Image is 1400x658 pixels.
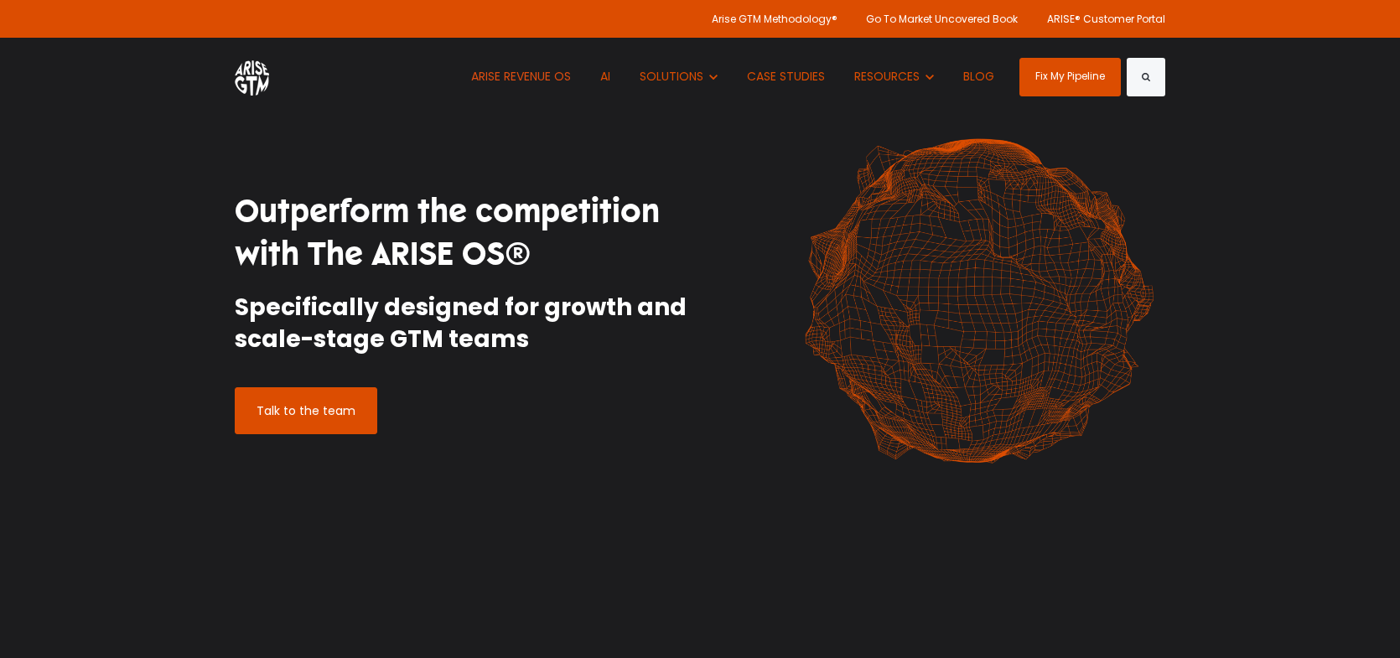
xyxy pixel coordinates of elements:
[1127,58,1165,96] button: Search
[1019,58,1121,96] a: Fix My Pipeline
[792,121,1165,481] img: shape-61 orange
[459,38,1006,116] nav: Desktop navigation
[235,292,687,355] h2: Specifically designed for growth and scale-stage GTM teams
[842,38,946,116] button: Show submenu for RESOURCES RESOURCES
[854,68,855,69] span: Show submenu for RESOURCES
[640,68,703,85] span: SOLUTIONS
[951,38,1007,116] a: BLOG
[627,38,730,116] button: Show submenu for SOLUTIONS SOLUTIONS
[640,68,640,69] span: Show submenu for SOLUTIONS
[235,58,269,96] img: ARISE GTM logo (1) white
[854,68,920,85] span: RESOURCES
[235,190,687,277] h1: Outperform the competition with The ARISE OS®
[588,38,623,116] a: AI
[235,387,377,434] a: Talk to the team
[734,38,837,116] a: CASE STUDIES
[459,38,583,116] a: ARISE REVENUE OS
